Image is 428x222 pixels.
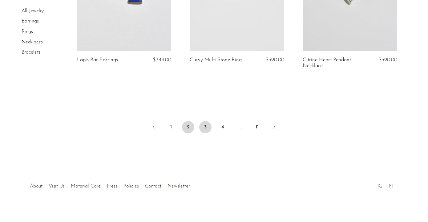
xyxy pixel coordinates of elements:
a: All Jewelry [22,9,44,14]
a: IG [378,184,382,189]
a: Citrine Heart Pendant Necklace [303,57,365,69]
a: 3 [199,121,212,133]
a: Policies [123,184,139,189]
span: $344.00 [153,57,171,63]
span: 2 [182,121,194,133]
a: Rings [22,29,33,34]
span: … [234,121,246,133]
a: Contact [145,184,161,189]
ul: Quick links [27,179,193,191]
a: PT [389,184,394,189]
a: Bracelets [22,50,40,55]
a: 11 [251,121,263,133]
ul: Social Medias [374,179,397,191]
a: 4 [216,121,229,133]
a: About [30,184,42,189]
span: $390.00 [378,57,397,63]
a: Visit Us [49,184,65,189]
a: Next [268,121,281,135]
a: Earrings [22,19,39,24]
a: Lapis Bar Earrings [77,57,118,63]
a: 1 [165,121,177,133]
a: Curvy Multi Stone Ring [190,57,242,63]
a: Necklaces [22,40,43,45]
a: Material Care [71,184,101,189]
span: $390.00 [265,57,284,63]
a: Press [107,184,117,189]
a: Previous [147,121,160,135]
